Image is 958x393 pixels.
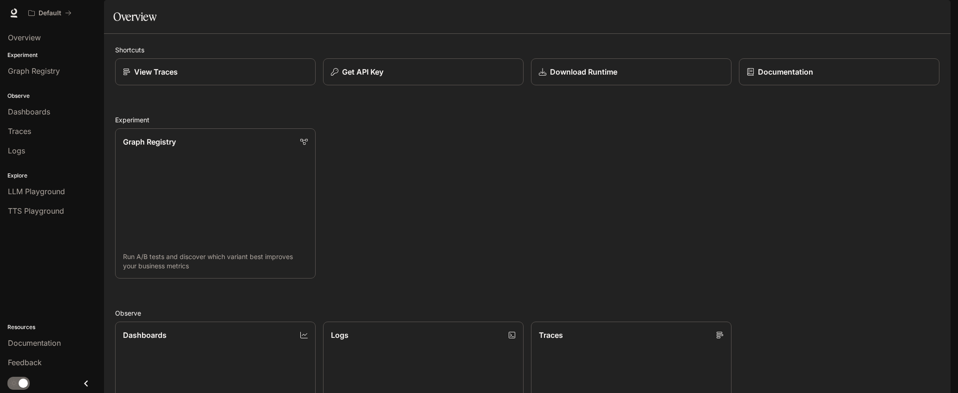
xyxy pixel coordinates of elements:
p: Get API Key [342,66,383,77]
a: Download Runtime [531,58,731,85]
p: Download Runtime [550,66,617,77]
h1: Overview [113,7,156,26]
p: Documentation [758,66,813,77]
p: Dashboards [123,330,167,341]
h2: Observe [115,308,939,318]
button: All workspaces [24,4,76,22]
p: Default [39,9,61,17]
p: View Traces [134,66,178,77]
button: Get API Key [323,58,524,85]
a: Documentation [739,58,939,85]
a: Graph RegistryRun A/B tests and discover which variant best improves your business metrics [115,128,316,279]
h2: Shortcuts [115,45,939,55]
a: View Traces [115,58,316,85]
p: Run A/B tests and discover which variant best improves your business metrics [123,252,308,271]
h2: Experiment [115,115,939,125]
p: Graph Registry [123,136,176,147]
p: Traces [539,330,563,341]
p: Logs [331,330,349,341]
